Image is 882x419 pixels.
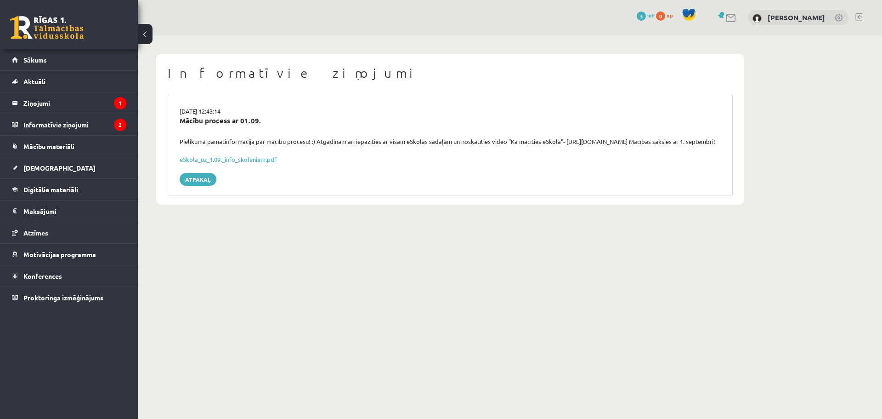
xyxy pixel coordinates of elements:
h1: Informatīvie ziņojumi [168,65,733,81]
i: 1 [114,97,126,109]
span: [DEMOGRAPHIC_DATA] [23,164,96,172]
i: 2 [114,119,126,131]
span: 3 [637,11,646,21]
div: Pielikumā pamatinformācija par mācību procesu! :) Atgādinām arī iepazīties ar visām eSkolas sadaļ... [173,137,728,146]
a: Maksājumi [12,201,126,222]
a: eSkola_uz_1.09._info_skolēniem.pdf [180,155,277,163]
a: Sākums [12,49,126,70]
a: Atzīmes [12,222,126,243]
span: xp [667,11,673,19]
legend: Informatīvie ziņojumi [23,114,126,135]
a: Atpakaļ [180,173,216,186]
img: Artūrs Šefanovskis [752,14,762,23]
a: Mācību materiāli [12,136,126,157]
a: Aktuāli [12,71,126,92]
a: Ziņojumi1 [12,92,126,114]
a: Konferences [12,265,126,287]
span: Proktoringa izmēģinājums [23,293,103,302]
a: Motivācijas programma [12,244,126,265]
span: Sākums [23,56,47,64]
a: 0 xp [656,11,677,19]
span: Atzīmes [23,229,48,237]
a: Rīgas 1. Tālmācības vidusskola [10,16,84,39]
a: Proktoringa izmēģinājums [12,287,126,308]
span: Aktuāli [23,77,45,86]
legend: Maksājumi [23,201,126,222]
span: 0 [656,11,665,21]
a: [DEMOGRAPHIC_DATA] [12,157,126,178]
span: Motivācijas programma [23,250,96,258]
span: mP [647,11,655,19]
a: 3 mP [637,11,655,19]
a: [PERSON_NAME] [768,13,825,22]
span: Digitālie materiāli [23,185,78,194]
a: Informatīvie ziņojumi2 [12,114,126,135]
div: Mācību process ar 01.09. [180,115,721,126]
legend: Ziņojumi [23,92,126,114]
span: Mācību materiāli [23,142,74,150]
div: [DATE] 12:43:14 [173,107,728,116]
span: Konferences [23,272,62,280]
a: Digitālie materiāli [12,179,126,200]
